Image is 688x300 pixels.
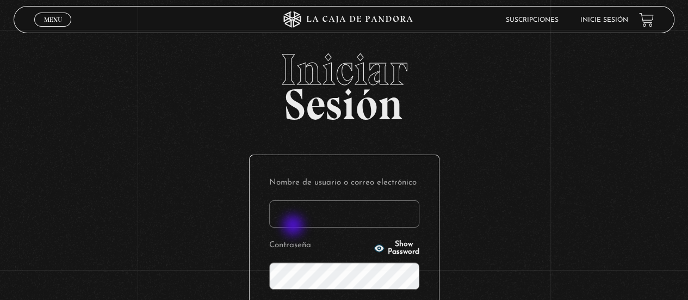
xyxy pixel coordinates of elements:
a: Suscripciones [506,17,559,23]
span: Iniciar [14,48,674,91]
a: View your shopping cart [639,13,654,27]
span: Menu [44,16,62,23]
span: Cerrar [40,26,66,33]
button: Show Password [374,241,419,256]
label: Contraseña [269,237,371,254]
span: Show Password [388,241,419,256]
a: Inicie sesión [580,17,628,23]
h2: Sesión [14,48,674,118]
label: Nombre de usuario o correo electrónico [269,175,419,192]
